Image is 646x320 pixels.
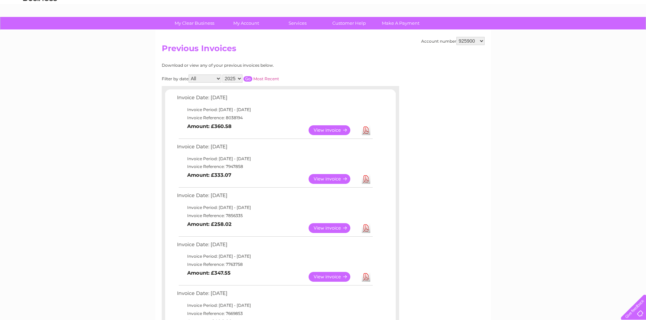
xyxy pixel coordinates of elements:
[187,270,231,276] b: Amount: £347.55
[563,29,583,34] a: Telecoms
[518,3,565,12] a: 0333 014 3131
[163,4,484,33] div: Clear Business is a trading name of Verastar Limited (registered in [GEOGRAPHIC_DATA] No. 3667643...
[175,114,374,122] td: Invoice Reference: 8038194
[421,37,485,45] div: Account number
[270,17,326,29] a: Services
[175,289,374,301] td: Invoice Date: [DATE]
[175,260,374,269] td: Invoice Reference: 7763758
[624,29,640,34] a: Log out
[162,63,340,68] div: Download or view any of your previous invoices below.
[373,17,429,29] a: Make A Payment
[175,204,374,212] td: Invoice Period: [DATE] - [DATE]
[187,221,232,227] b: Amount: £258.02
[362,125,370,135] a: Download
[175,142,374,155] td: Invoice Date: [DATE]
[175,163,374,171] td: Invoice Reference: 7947858
[162,74,340,83] div: Filter by date
[175,191,374,204] td: Invoice Date: [DATE]
[175,310,374,318] td: Invoice Reference: 7669853
[309,125,358,135] a: View
[187,172,231,178] b: Amount: £333.07
[167,17,222,29] a: My Clear Business
[175,155,374,163] td: Invoice Period: [DATE] - [DATE]
[362,174,370,184] a: Download
[321,17,377,29] a: Customer Help
[527,29,540,34] a: Water
[309,272,358,282] a: View
[175,240,374,253] td: Invoice Date: [DATE]
[23,18,57,38] img: logo.png
[187,123,232,129] b: Amount: £360.58
[218,17,274,29] a: My Account
[309,223,358,233] a: View
[601,29,618,34] a: Contact
[175,93,374,106] td: Invoice Date: [DATE]
[362,272,370,282] a: Download
[175,212,374,220] td: Invoice Reference: 7856335
[253,76,279,81] a: Most Recent
[175,252,374,260] td: Invoice Period: [DATE] - [DATE]
[175,106,374,114] td: Invoice Period: [DATE] - [DATE]
[587,29,597,34] a: Blog
[544,29,559,34] a: Energy
[362,223,370,233] a: Download
[162,44,485,57] h2: Previous Invoices
[175,301,374,310] td: Invoice Period: [DATE] - [DATE]
[309,174,358,184] a: View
